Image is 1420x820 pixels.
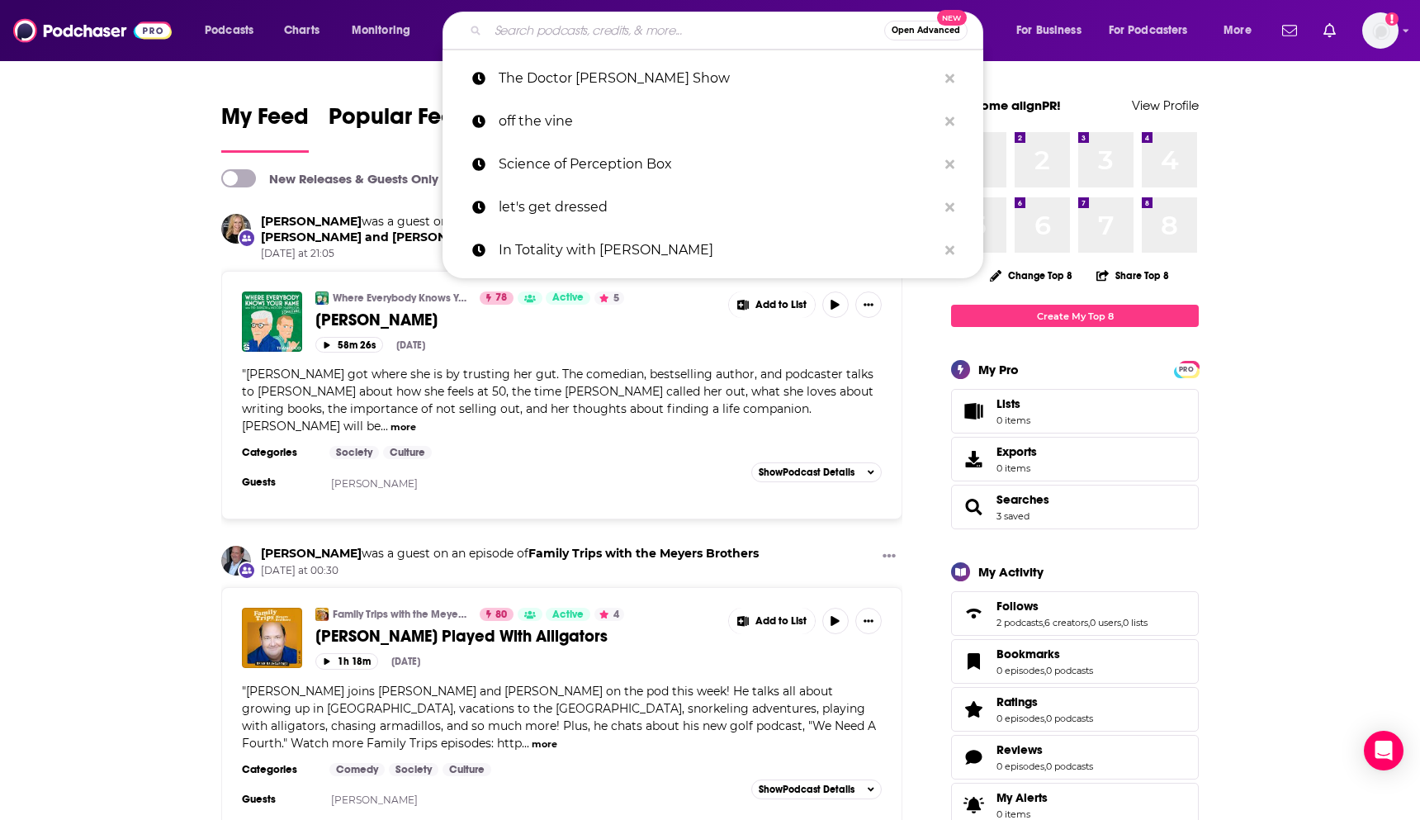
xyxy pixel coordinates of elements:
a: Follows [957,602,990,625]
span: Exports [996,444,1037,459]
button: more [532,737,557,751]
button: 58m 26s [315,337,383,353]
a: In Totality with [PERSON_NAME] [443,229,983,272]
p: let's get dressed [499,186,937,229]
a: New Releases & Guests Only [221,169,438,187]
a: The Doctor [PERSON_NAME] Show [443,57,983,100]
button: Share Top 8 [1096,259,1170,292]
div: [DATE] [391,656,420,667]
img: Brian Baumgartner [221,546,251,576]
a: 0 episodes [996,665,1044,676]
button: more [390,420,416,434]
a: Searches [957,495,990,519]
span: More [1224,19,1252,42]
span: , [1044,761,1046,772]
span: [DATE] at 21:05 [261,247,876,261]
a: 0 lists [1123,617,1148,628]
div: New Appearance [238,229,256,247]
a: 3 saved [996,510,1029,522]
a: 0 episodes [996,761,1044,772]
a: Where Everybody Knows Your Name with Ted Danson and Woody Harrelson (sometimes) [261,214,781,244]
a: 0 podcasts [1046,761,1093,772]
p: In Totality with Megan Ashley [499,229,937,272]
a: Ratings [957,698,990,721]
a: [PERSON_NAME] Played With Alligators [315,626,717,647]
span: Monitoring [352,19,410,42]
a: Reviews [996,742,1093,757]
a: 2 podcasts [996,617,1043,628]
span: 80 [495,607,507,623]
span: 0 items [996,462,1037,474]
a: 0 episodes [996,713,1044,724]
a: Society [389,763,438,776]
svg: Add a profile image [1385,12,1399,26]
button: Open AdvancedNew [884,21,968,40]
h3: was a guest on an episode of [261,214,876,245]
button: Show More Button [855,608,882,634]
a: View Profile [1132,97,1199,113]
a: Science of Perception Box [443,143,983,186]
a: off the vine [443,100,983,143]
a: 0 podcasts [1046,665,1093,676]
h3: Guests [242,476,316,489]
a: Reviews [957,746,990,769]
a: Comedy [329,763,385,776]
span: My Alerts [996,790,1048,805]
a: Society [329,446,379,459]
span: My Alerts [957,794,990,817]
span: For Business [1016,19,1082,42]
a: Popular Feed [329,102,469,153]
span: [PERSON_NAME] got where she is by trusting her gut. The comedian, bestselling author, and podcast... [242,367,873,434]
a: Family Trips with the Meyers Brothers [528,546,759,561]
span: Follows [951,591,1199,636]
span: 0 items [996,415,1030,426]
a: Create My Top 8 [951,305,1199,327]
div: New Appearance [238,562,256,580]
span: For Podcasters [1109,19,1188,42]
span: Exports [957,448,990,471]
button: Show More Button [729,608,815,634]
img: Family Trips with the Meyers Brothers [315,608,329,621]
span: , [1121,617,1123,628]
button: 4 [594,608,624,621]
button: open menu [1098,17,1212,44]
span: Add to List [755,615,807,628]
span: Podcasts [205,19,253,42]
span: , [1044,713,1046,724]
span: ... [522,736,529,751]
a: Exports [951,437,1199,481]
a: PRO [1176,363,1196,375]
a: let's get dressed [443,186,983,229]
img: Where Everybody Knows Your Name with Ted Danson and Woody Harrelson (sometimes) [315,292,329,305]
div: Search podcasts, credits, & more... [458,12,999,50]
span: Logged in as alignPR [1362,12,1399,49]
h3: Guests [242,793,316,806]
a: Active [546,608,590,621]
p: off the vine [499,100,937,143]
button: ShowPodcast Details [751,462,882,482]
span: Ratings [996,694,1038,709]
a: Brian Baumgartner [261,546,362,561]
a: Culture [383,446,432,459]
span: [PERSON_NAME] [315,310,438,330]
a: Where Everybody Knows Your Name with [PERSON_NAME] and [PERSON_NAME] (sometimes) [333,292,469,305]
span: " [242,367,873,434]
a: Welcome alignPR! [951,97,1061,113]
span: Bookmarks [951,639,1199,684]
button: open menu [1212,17,1272,44]
span: Lists [996,396,1030,411]
button: Show More Button [855,292,882,318]
img: Chelsea Handler [221,214,251,244]
a: [PERSON_NAME] [331,477,418,490]
a: Active [546,292,590,305]
a: Searches [996,492,1049,507]
a: Ratings [996,694,1093,709]
a: [PERSON_NAME] [315,310,717,330]
span: 78 [495,290,507,306]
a: Podchaser - Follow, Share and Rate Podcasts [13,15,172,46]
div: My Pro [978,362,1019,377]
